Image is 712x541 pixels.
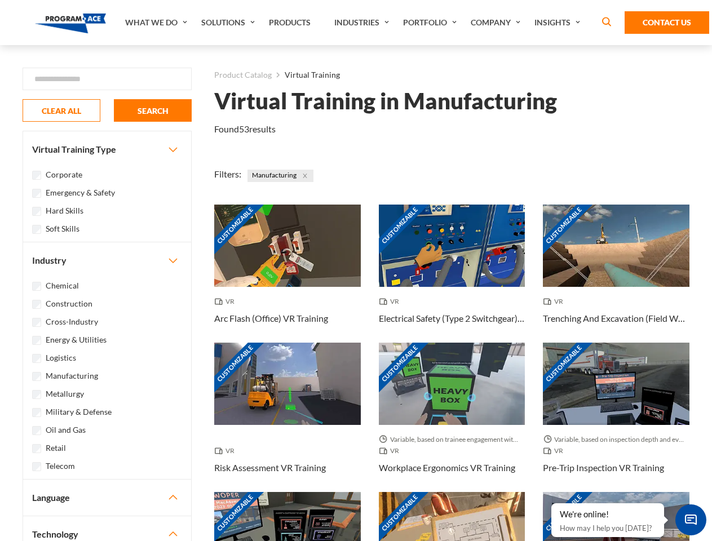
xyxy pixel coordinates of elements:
label: Hard Skills [46,205,83,217]
a: Product Catalog [214,68,272,82]
a: Customizable Thumbnail - Arc Flash (Office) VR Training VR Arc Flash (Office) VR Training [214,205,361,343]
button: Industry [23,242,191,278]
label: Oil and Gas [46,424,86,436]
span: VR [214,445,239,456]
h3: Risk Assessment VR Training [214,461,326,475]
label: Emergency & Safety [46,187,115,199]
span: VR [543,445,568,456]
label: Construction [46,298,92,310]
label: Corporate [46,168,82,181]
input: Emergency & Safety [32,189,41,198]
span: Variable, based on inspection depth and event interaction. [543,434,689,445]
span: Manufacturing [247,170,313,182]
label: Cross-Industry [46,316,98,328]
input: Manufacturing [32,372,41,381]
span: VR [543,296,568,307]
input: Telecom [32,462,41,471]
p: Found results [214,122,276,136]
input: Logistics [32,354,41,363]
label: Energy & Utilities [46,334,107,346]
input: Military & Defense [32,408,41,417]
label: Soft Skills [46,223,79,235]
p: How may I help you [DATE]? [560,521,656,535]
input: Hard Skills [32,207,41,216]
span: Variable, based on trainee engagement with exercises. [379,434,525,445]
h3: Workplace Ergonomics VR Training [379,461,515,475]
a: Customizable Thumbnail - Electrical Safety (Type 2 Switchgear) VR Training VR Electrical Safety (... [379,205,525,343]
input: Chemical [32,282,41,291]
img: Program-Ace [35,14,107,33]
label: Retail [46,442,66,454]
input: Metallurgy [32,390,41,399]
a: Customizable Thumbnail - Risk Assessment VR Training VR Risk Assessment VR Training [214,343,361,492]
button: Language [23,480,191,516]
label: Logistics [46,352,76,364]
span: Chat Widget [675,504,706,535]
h3: Pre-Trip Inspection VR Training [543,461,664,475]
div: We're online! [560,509,656,520]
h3: Arc Flash (Office) VR Training [214,312,328,325]
a: Customizable Thumbnail - Workplace Ergonomics VR Training Variable, based on trainee engagement w... [379,343,525,492]
h3: Electrical Safety (Type 2 Switchgear) VR Training [379,312,525,325]
span: VR [379,445,404,456]
button: CLEAR ALL [23,99,100,122]
label: Telecom [46,460,75,472]
li: Virtual Training [272,68,340,82]
a: Customizable Thumbnail - Pre-Trip Inspection VR Training Variable, based on inspection depth and ... [543,343,689,492]
label: Metallurgy [46,388,84,400]
nav: breadcrumb [214,68,689,82]
input: Construction [32,300,41,309]
input: Retail [32,444,41,453]
a: Customizable Thumbnail - Trenching And Excavation (Field Work) VR Training VR Trenching And Excav... [543,205,689,343]
span: VR [214,296,239,307]
label: Military & Defense [46,406,112,418]
input: Corporate [32,171,41,180]
span: Filters: [214,168,241,179]
button: Close [299,170,311,182]
h3: Trenching And Excavation (Field Work) VR Training [543,312,689,325]
em: 53 [239,123,249,134]
a: Contact Us [625,11,709,34]
input: Cross-Industry [32,318,41,327]
input: Soft Skills [32,225,41,234]
label: Chemical [46,280,79,292]
input: Energy & Utilities [32,336,41,345]
label: Manufacturing [46,370,98,382]
button: Virtual Training Type [23,131,191,167]
h1: Virtual Training in Manufacturing [214,91,557,111]
span: VR [379,296,404,307]
input: Oil and Gas [32,426,41,435]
